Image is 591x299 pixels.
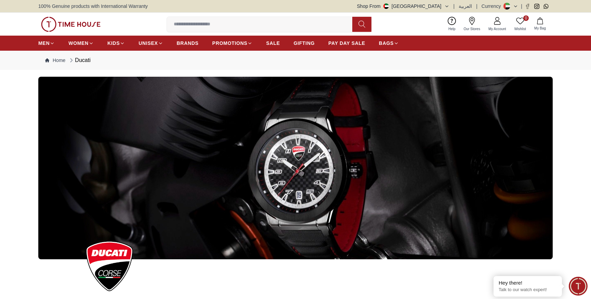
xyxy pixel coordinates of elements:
span: UNISEX [139,40,158,47]
span: | [521,3,522,10]
span: Help [446,26,458,32]
nav: Breadcrumb [38,51,553,70]
span: 0 [523,15,529,21]
a: SALE [266,37,280,49]
span: My Account [486,26,509,32]
a: Whatsapp [543,4,549,9]
span: SALE [266,40,280,47]
a: PAY DAY SALE [328,37,365,49]
a: Instagram [534,4,539,9]
span: MEN [38,40,50,47]
img: ... [41,17,101,32]
span: KIDS [107,40,120,47]
span: | [454,3,455,10]
a: Home [45,57,65,64]
span: Wishlist [512,26,529,32]
span: Our Stores [461,26,483,32]
div: Hey there! [499,279,557,286]
a: UNISEX [139,37,163,49]
a: PROMOTIONS [212,37,253,49]
button: العربية [459,3,472,10]
div: Ducati [68,56,90,64]
a: KIDS [107,37,125,49]
span: 100% Genuine products with International Warranty [38,3,148,10]
span: PAY DAY SALE [328,40,365,47]
img: ... [38,77,553,259]
button: Shop From[GEOGRAPHIC_DATA] [357,3,449,10]
a: Facebook [525,4,530,9]
span: WOMEN [68,40,89,47]
a: Our Stores [460,15,484,33]
span: My Bag [531,26,549,31]
button: My Bag [530,16,550,32]
a: Help [444,15,460,33]
span: GIFTING [293,40,315,47]
div: Chat Widget [569,277,588,296]
a: GIFTING [293,37,315,49]
a: WOMEN [68,37,94,49]
img: United Arab Emirates [383,3,389,9]
span: PROMOTIONS [212,40,248,47]
a: MEN [38,37,55,49]
a: BAGS [379,37,399,49]
a: 0Wishlist [510,15,530,33]
a: BRANDS [177,37,199,49]
span: BAGS [379,40,394,47]
span: BRANDS [177,40,199,47]
img: ... [86,241,133,291]
div: Currency [482,3,504,10]
p: Talk to our watch expert! [499,287,557,293]
span: | [476,3,477,10]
